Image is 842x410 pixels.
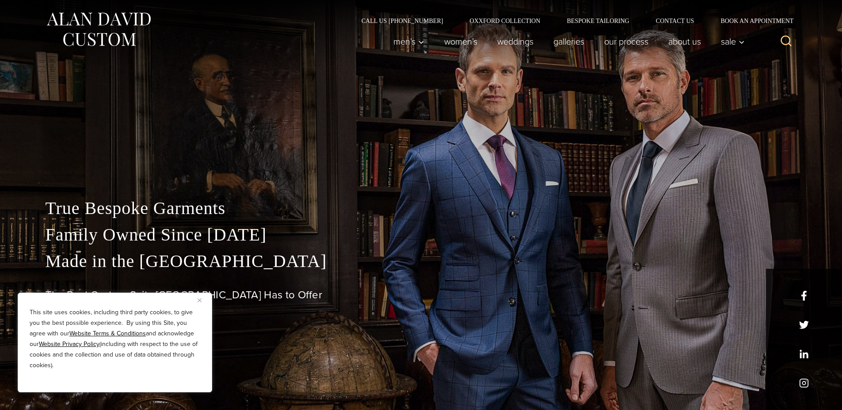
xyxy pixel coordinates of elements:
h1: The Best Custom Suits [GEOGRAPHIC_DATA] Has to Offer [46,289,797,301]
a: Website Terms & Conditions [69,329,146,338]
img: Alan David Custom [46,10,152,49]
p: True Bespoke Garments Family Owned Since [DATE] Made in the [GEOGRAPHIC_DATA] [46,195,797,275]
a: Book an Appointment [707,18,796,24]
a: Our Process [594,33,658,50]
a: Oxxford Collection [456,18,553,24]
p: This site uses cookies, including third party cookies, to give you the best possible experience. ... [30,307,200,371]
span: Sale [721,37,745,46]
nav: Secondary Navigation [348,18,797,24]
a: Contact Us [643,18,708,24]
button: View Search Form [776,31,797,52]
a: About Us [658,33,711,50]
a: Bespoke Tailoring [553,18,642,24]
a: weddings [487,33,543,50]
a: Women’s [434,33,487,50]
img: Close [198,298,202,302]
a: Call Us [PHONE_NUMBER] [348,18,457,24]
nav: Primary Navigation [383,33,749,50]
span: Men’s [393,37,424,46]
a: Website Privacy Policy [39,339,99,349]
button: Close [198,295,208,305]
a: Galleries [543,33,594,50]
